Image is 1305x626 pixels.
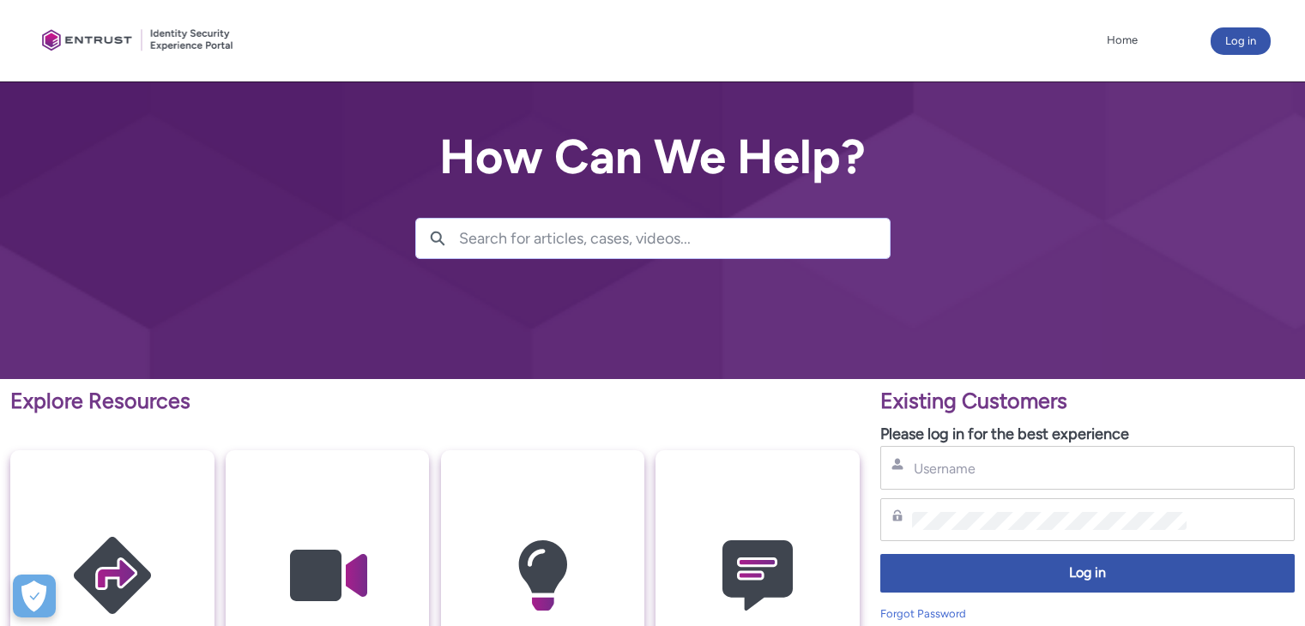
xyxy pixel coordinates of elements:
[880,607,966,620] a: Forgot Password
[13,575,56,617] div: Cookie Preferences
[1103,27,1142,53] a: Home
[1211,27,1271,55] button: Log in
[912,460,1187,478] input: Username
[891,563,1284,583] span: Log in
[880,385,1295,418] p: Existing Customers
[416,219,459,258] button: Search
[459,219,890,258] input: Search for articles, cases, videos...
[415,130,891,184] h2: How Can We Help?
[880,554,1295,593] button: Log in
[13,575,56,617] button: Open Preferences
[10,385,860,418] p: Explore Resources
[880,423,1295,446] p: Please log in for the best experience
